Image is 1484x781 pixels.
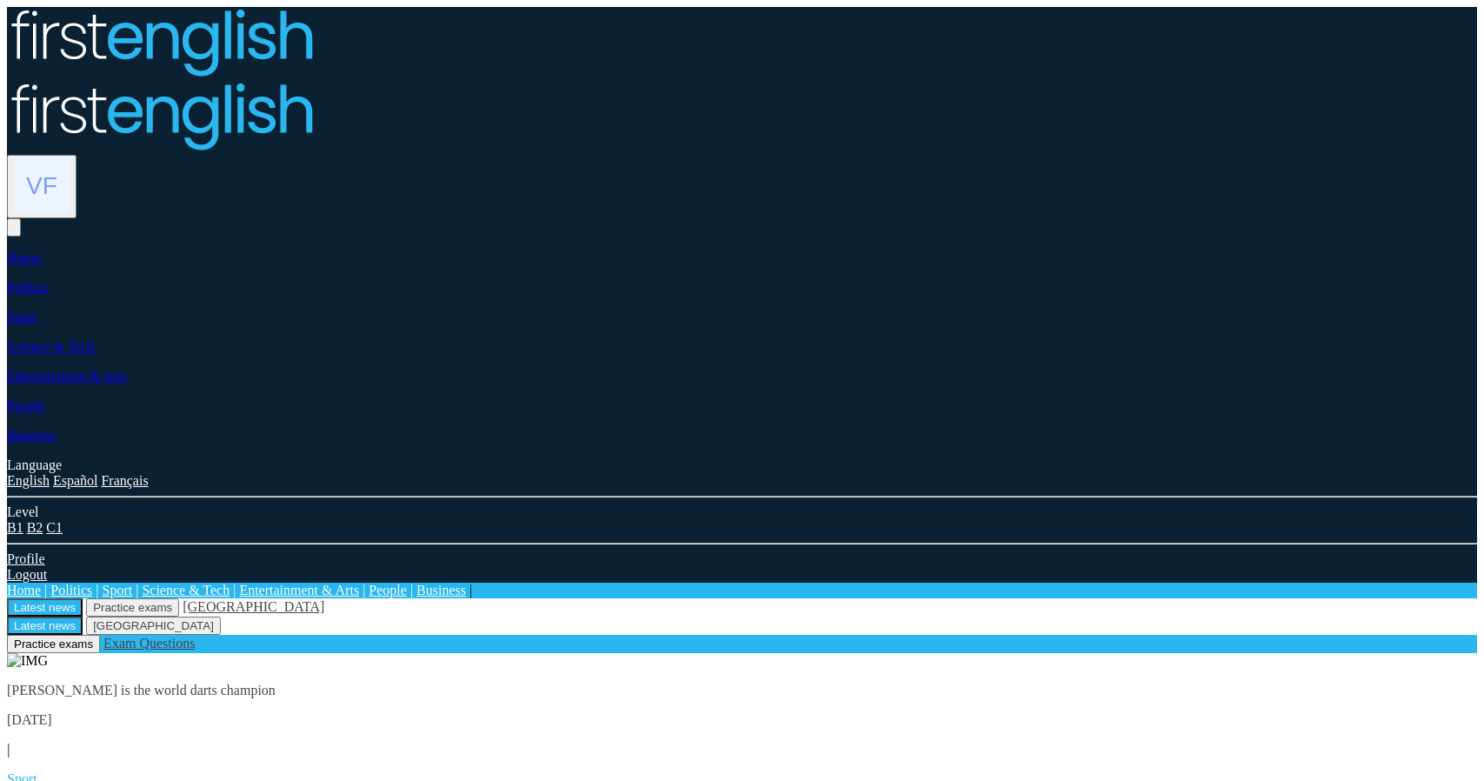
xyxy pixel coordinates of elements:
img: Logo [7,81,314,151]
a: Français [101,473,148,488]
a: Politics [50,583,92,597]
p: [PERSON_NAME] is the world darts champion [7,683,1477,698]
span: | [233,583,236,597]
button: Latest news [7,598,83,617]
a: Exam Questions [103,636,195,651]
span: | [469,583,472,597]
a: Logout [7,567,47,582]
button: Practice exams [7,635,100,653]
p: [DATE] [7,712,1477,728]
div: Level [7,504,1477,520]
a: Español [53,473,98,488]
button: Practice exams [86,598,179,617]
img: IMG [7,653,48,669]
a: People [7,398,45,413]
span: | [363,583,365,597]
a: English [7,473,50,488]
span: | [136,583,138,597]
a: Sport [7,310,37,324]
a: Profile [7,551,45,566]
a: People [369,583,407,597]
a: Business [7,428,57,443]
a: B1 [7,520,23,535]
a: Entertainment & Arts [7,369,127,384]
span: | [44,583,47,597]
a: Sport [103,583,133,597]
a: Logo [7,81,1477,155]
a: Politics [7,280,49,295]
a: Home [7,583,41,597]
img: Vlad Feitser [14,157,70,213]
a: B2 [27,520,43,535]
a: [GEOGRAPHIC_DATA] [183,599,324,614]
b: | [7,742,10,757]
a: Home [7,250,41,265]
a: Entertainment & Arts [239,583,359,597]
a: Science & Tech [142,583,230,597]
button: [GEOGRAPHIC_DATA] [86,617,221,635]
span: | [410,583,413,597]
button: Latest news [7,617,83,635]
span: | [96,583,98,597]
a: Business [416,583,466,597]
div: Language [7,457,1477,473]
a: Science & Tech [7,339,95,354]
a: C1 [46,520,63,535]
